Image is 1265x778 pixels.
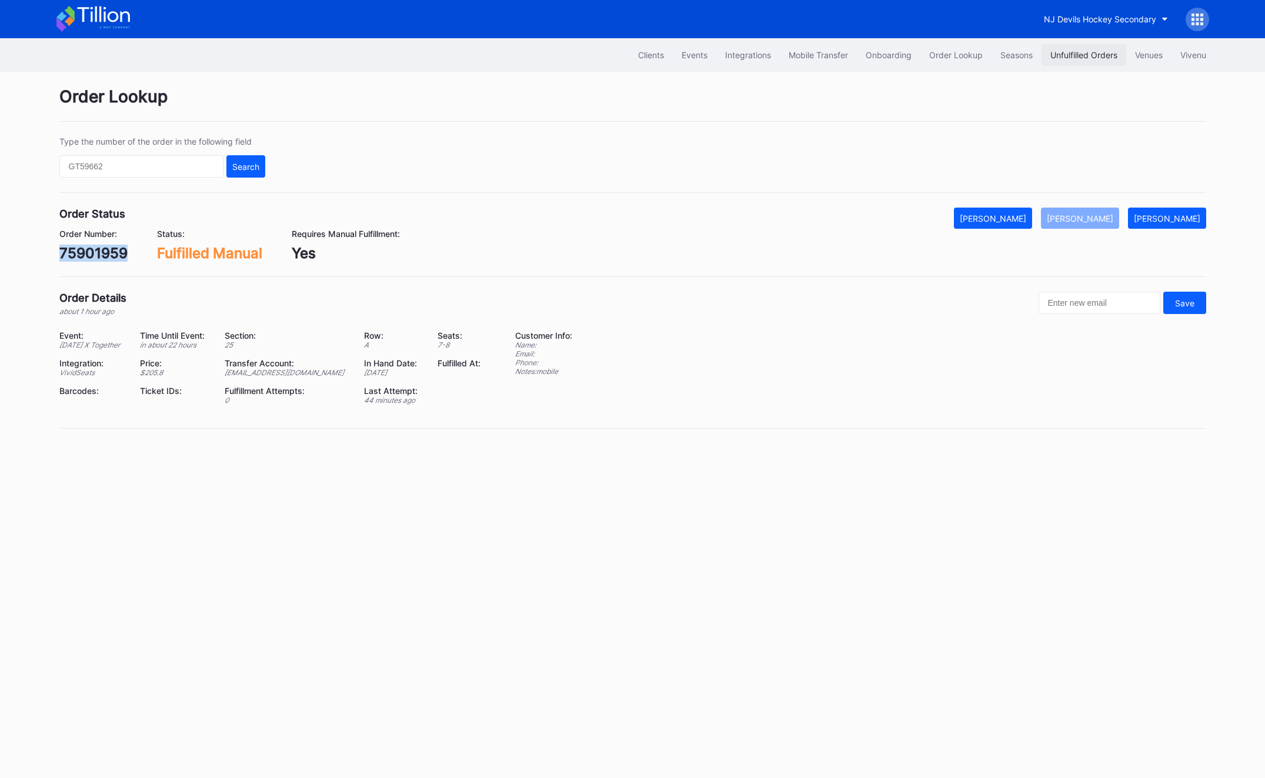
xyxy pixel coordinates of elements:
[1171,44,1215,66] button: Vivenu
[960,213,1026,223] div: [PERSON_NAME]
[682,50,707,60] div: Events
[866,50,912,60] div: Onboarding
[157,229,262,239] div: Status:
[59,245,128,262] div: 75901959
[629,44,673,66] button: Clients
[225,358,349,368] div: Transfer Account:
[1047,213,1113,223] div: [PERSON_NAME]
[140,330,210,340] div: Time Until Event:
[857,44,920,66] button: Onboarding
[673,44,716,66] button: Events
[780,44,857,66] button: Mobile Transfer
[1000,50,1033,60] div: Seasons
[292,229,400,239] div: Requires Manual Fulfillment:
[515,340,572,349] div: Name:
[140,340,210,349] div: in about 22 hours
[364,358,423,368] div: In Hand Date:
[1134,213,1200,223] div: [PERSON_NAME]
[716,44,780,66] button: Integrations
[515,367,572,376] div: Notes: mobile
[225,340,349,349] div: 25
[364,368,423,377] div: [DATE]
[515,349,572,358] div: Email:
[1041,208,1119,229] button: [PERSON_NAME]
[364,396,423,405] div: 44 minutes ago
[1128,208,1206,229] button: [PERSON_NAME]
[1044,14,1156,24] div: NJ Devils Hockey Secondary
[232,162,259,172] div: Search
[225,386,349,396] div: Fulfillment Attempts:
[920,44,992,66] button: Order Lookup
[157,245,262,262] div: Fulfilled Manual
[1175,298,1194,308] div: Save
[1042,44,1126,66] button: Unfulfilled Orders
[226,155,265,178] button: Search
[59,292,126,304] div: Order Details
[59,86,1206,122] div: Order Lookup
[59,229,128,239] div: Order Number:
[1050,50,1117,60] div: Unfulfilled Orders
[59,307,126,316] div: about 1 hour ago
[1163,292,1206,314] button: Save
[225,396,349,405] div: 0
[59,340,125,349] div: [DATE] X Together
[1126,44,1171,66] button: Venues
[1135,50,1163,60] div: Venues
[789,50,848,60] div: Mobile Transfer
[59,358,125,368] div: Integration:
[59,155,223,178] input: GT59662
[140,368,210,377] div: $ 205.8
[59,368,125,377] div: VividSeats
[59,136,265,146] div: Type the number of the order in the following field
[438,358,486,368] div: Fulfilled At:
[725,50,771,60] div: Integrations
[59,330,125,340] div: Event:
[364,386,423,396] div: Last Attempt:
[364,330,423,340] div: Row:
[929,50,983,60] div: Order Lookup
[638,50,664,60] div: Clients
[364,340,423,349] div: A
[515,358,572,367] div: Phone:
[292,245,400,262] div: Yes
[438,330,486,340] div: Seats:
[992,44,1042,66] button: Seasons
[515,330,572,340] div: Customer Info:
[59,208,125,220] div: Order Status
[1180,50,1206,60] div: Vivenu
[140,386,210,396] div: Ticket IDs:
[1035,8,1177,30] button: NJ Devils Hockey Secondary
[140,358,210,368] div: Price:
[1039,292,1160,314] input: Enter new email
[59,386,125,396] div: Barcodes:
[225,330,349,340] div: Section:
[225,368,349,377] div: [EMAIL_ADDRESS][DOMAIN_NAME]
[954,208,1032,229] button: [PERSON_NAME]
[438,340,486,349] div: 7 - 8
